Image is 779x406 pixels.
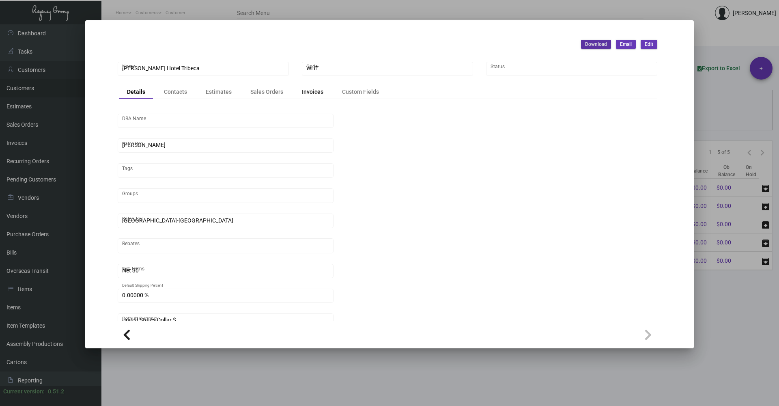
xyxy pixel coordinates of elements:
div: Details [127,88,145,96]
span: Download [585,41,607,48]
button: Email [616,40,636,49]
div: Custom Fields [342,88,379,96]
button: Download [581,40,611,49]
div: Contacts [164,88,187,96]
div: Estimates [206,88,232,96]
span: Edit [645,41,653,48]
div: 0.51.2 [48,387,64,396]
span: Email [620,41,632,48]
div: Invoices [302,88,323,96]
div: Sales Orders [250,88,283,96]
button: Edit [641,40,657,49]
div: Current version: [3,387,45,396]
